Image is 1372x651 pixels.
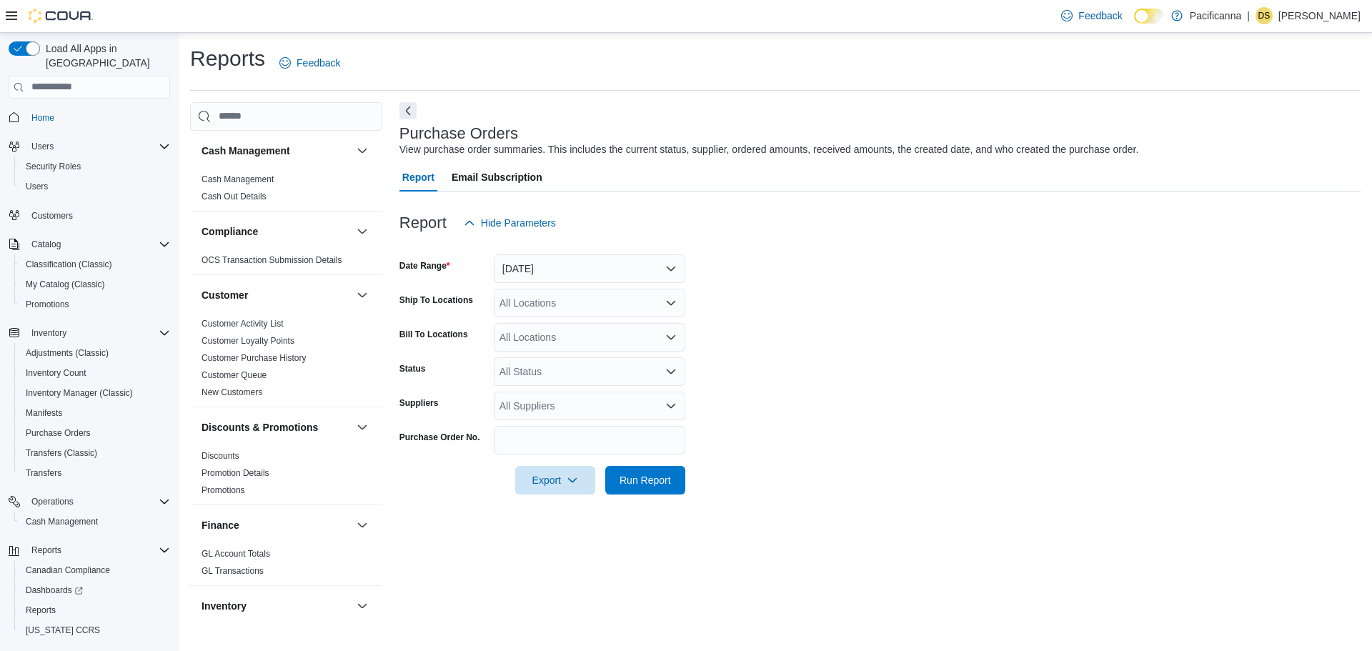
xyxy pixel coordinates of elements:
[31,239,61,250] span: Catalog
[399,294,473,306] label: Ship To Locations
[399,260,450,272] label: Date Range
[31,496,74,507] span: Operations
[202,369,267,381] span: Customer Queue
[190,252,382,274] div: Compliance
[20,562,116,579] a: Canadian Compliance
[190,171,382,211] div: Cash Management
[202,174,274,185] span: Cash Management
[3,234,176,254] button: Catalog
[3,492,176,512] button: Operations
[26,236,170,253] span: Catalog
[202,192,267,202] a: Cash Out Details
[29,9,93,23] img: Cova
[26,493,170,510] span: Operations
[3,136,176,156] button: Users
[1247,7,1250,24] p: |
[190,315,382,407] div: Customer
[20,364,170,382] span: Inventory Count
[26,427,91,439] span: Purchase Orders
[202,335,294,347] span: Customer Loyalty Points
[665,366,677,377] button: Open list of options
[14,620,176,640] button: [US_STATE] CCRS
[20,344,114,362] a: Adjustments (Classic)
[20,602,170,619] span: Reports
[202,549,270,559] a: GL Account Totals
[20,464,67,482] a: Transfers
[399,329,468,340] label: Bill To Locations
[31,112,54,124] span: Home
[26,161,81,172] span: Security Roles
[20,296,170,313] span: Promotions
[14,156,176,177] button: Security Roles
[20,296,75,313] a: Promotions
[20,513,170,530] span: Cash Management
[202,451,239,461] a: Discounts
[202,420,351,434] button: Discounts & Promotions
[3,107,176,128] button: Home
[202,224,351,239] button: Compliance
[31,327,66,339] span: Inventory
[26,447,97,459] span: Transfers (Classic)
[399,432,480,443] label: Purchase Order No.
[14,363,176,383] button: Inventory Count
[274,49,346,77] a: Feedback
[190,44,265,73] h1: Reports
[14,423,176,443] button: Purchase Orders
[26,493,79,510] button: Operations
[202,144,351,158] button: Cash Management
[20,384,139,402] a: Inventory Manager (Classic)
[26,387,133,399] span: Inventory Manager (Classic)
[26,625,100,636] span: [US_STATE] CCRS
[202,255,342,265] a: OCS Transaction Submission Details
[20,404,68,422] a: Manifests
[14,383,176,403] button: Inventory Manager (Classic)
[20,424,96,442] a: Purchase Orders
[3,205,176,226] button: Customers
[202,387,262,397] a: New Customers
[202,450,239,462] span: Discounts
[202,485,245,495] a: Promotions
[665,400,677,412] button: Open list of options
[26,516,98,527] span: Cash Management
[1190,7,1241,24] p: Pacificanna
[20,622,170,639] span: Washington CCRS
[202,566,264,576] a: GL Transactions
[202,420,318,434] h3: Discounts & Promotions
[202,548,270,560] span: GL Account Totals
[452,163,542,192] span: Email Subscription
[202,484,245,496] span: Promotions
[14,580,176,600] a: Dashboards
[26,347,109,359] span: Adjustments (Classic)
[20,582,170,599] span: Dashboards
[31,545,61,556] span: Reports
[354,419,371,436] button: Discounts & Promotions
[494,254,685,283] button: [DATE]
[202,599,351,613] button: Inventory
[354,517,371,534] button: Finance
[665,297,677,309] button: Open list of options
[20,276,111,293] a: My Catalog (Classic)
[202,370,267,380] a: Customer Queue
[399,102,417,119] button: Next
[20,178,170,195] span: Users
[354,287,371,304] button: Customer
[202,254,342,266] span: OCS Transaction Submission Details
[202,467,269,479] span: Promotion Details
[14,294,176,314] button: Promotions
[31,141,54,152] span: Users
[14,463,176,483] button: Transfers
[14,343,176,363] button: Adjustments (Classic)
[20,178,54,195] a: Users
[26,324,72,342] button: Inventory
[1256,7,1273,24] div: Darren Saunders
[14,600,176,620] button: Reports
[26,585,83,596] span: Dashboards
[14,177,176,197] button: Users
[26,324,170,342] span: Inventory
[26,367,86,379] span: Inventory Count
[202,288,248,302] h3: Customer
[26,605,56,616] span: Reports
[202,174,274,184] a: Cash Management
[399,142,1139,157] div: View purchase order summaries. This includes the current status, supplier, ordered amounts, recei...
